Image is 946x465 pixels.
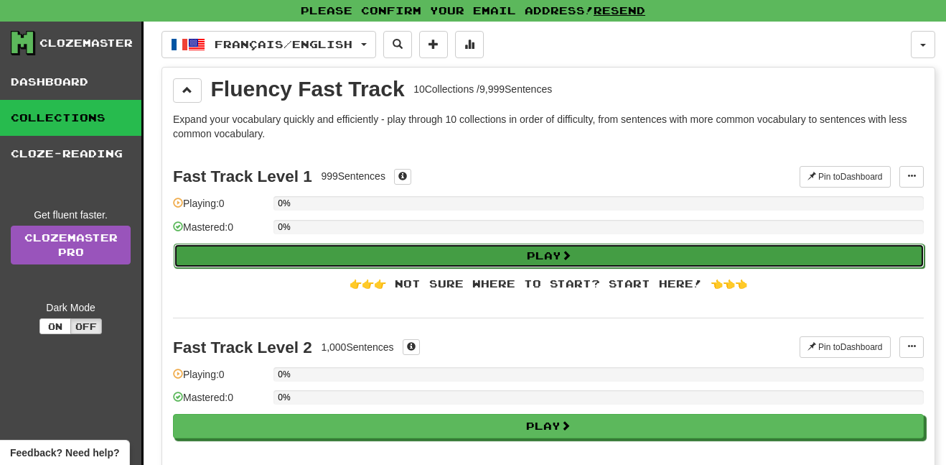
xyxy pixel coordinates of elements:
button: Add sentence to collection [419,31,448,58]
button: More stats [455,31,484,58]
div: 👉👉👉 Not sure where to start? Start here! 👈👈👈 [173,277,924,291]
button: Français/English [161,31,376,58]
button: On [39,318,71,334]
div: Clozemaster [39,36,133,50]
button: Play [173,414,924,438]
div: Playing: 0 [173,196,266,220]
span: Français / English [215,38,352,50]
button: Pin toDashboard [800,336,891,358]
div: 999 Sentences [321,169,385,183]
div: Fast Track Level 2 [173,339,312,356]
button: Play [174,244,924,268]
div: 10 Collections / 9,999 Sentences [413,82,552,96]
button: Search sentences [383,31,412,58]
span: Open feedback widget [10,446,119,460]
div: Playing: 0 [173,367,266,391]
div: 1,000 Sentences [321,340,393,354]
div: Fluency Fast Track [211,78,405,100]
button: Pin toDashboard [800,166,891,188]
a: ClozemasterPro [11,226,131,264]
button: Off [70,318,102,334]
a: Resend [594,4,645,17]
div: Mastered: 0 [173,390,266,414]
div: Get fluent faster. [11,208,131,222]
p: Expand your vocabulary quickly and efficiently - play through 10 collections in order of difficul... [173,112,924,141]
div: Mastered: 0 [173,220,266,244]
div: Dark Mode [11,300,131,315]
div: Fast Track Level 1 [173,167,312,185]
